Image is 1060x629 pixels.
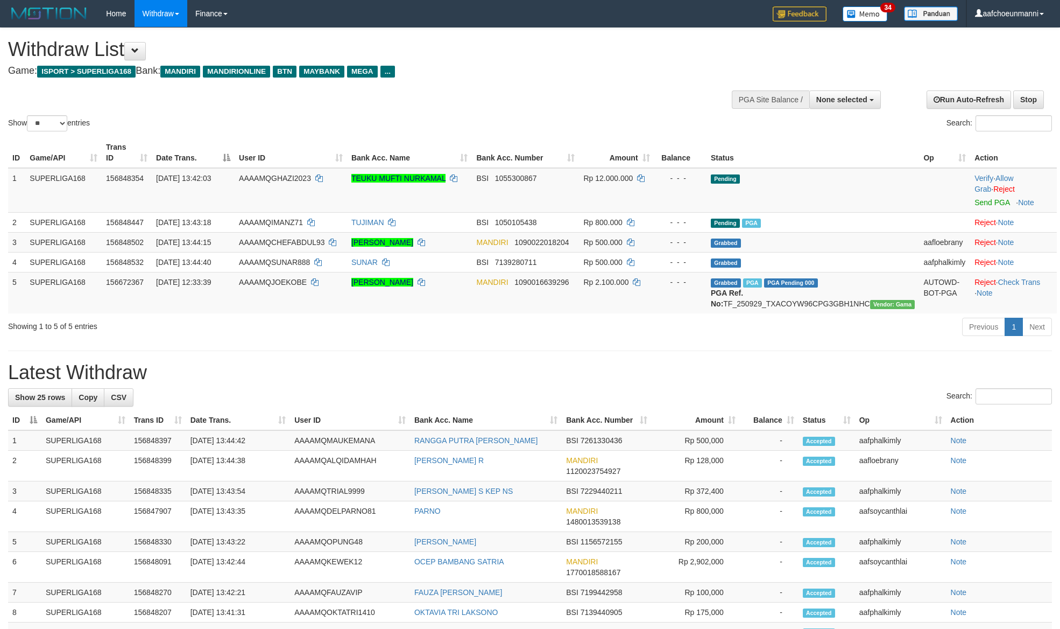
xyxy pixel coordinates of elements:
td: Rp 800,000 [652,501,740,532]
span: Rp 500.000 [583,238,622,247]
b: PGA Ref. No: [711,289,743,308]
button: None selected [809,90,881,109]
th: Trans ID: activate to sort column ascending [102,137,152,168]
td: - [740,583,798,603]
a: Note [951,456,967,465]
td: SUPERLIGA168 [41,481,130,501]
td: [DATE] 13:44:42 [186,430,290,451]
a: Run Auto-Refresh [927,90,1011,109]
span: Accepted [803,437,835,446]
span: Copy 7199442958 to clipboard [581,588,623,597]
span: 156672367 [106,278,144,286]
td: - [740,532,798,552]
td: SUPERLIGA168 [25,212,102,232]
span: AAAAMQIMANZ71 [239,218,303,227]
th: Game/API: activate to sort column ascending [41,410,130,430]
span: None selected [816,95,867,104]
td: AAAAMQALQIDAMHAH [290,451,410,481]
span: ... [380,66,395,78]
td: 156848399 [130,451,186,481]
td: 3 [8,481,41,501]
a: Send PGA [974,198,1009,207]
div: - - - [659,237,702,248]
span: BSI [476,218,489,227]
a: Note [951,537,967,546]
span: Copy 1480013539138 to clipboard [566,518,620,526]
td: SUPERLIGA168 [25,168,102,213]
th: Status [706,137,919,168]
td: AAAAMQOPUNG48 [290,532,410,552]
select: Showentries [27,115,67,131]
a: [PERSON_NAME] R [414,456,484,465]
span: BSI [566,588,578,597]
input: Search: [976,115,1052,131]
th: Bank Acc. Name: activate to sort column ascending [410,410,562,430]
td: Rp 500,000 [652,430,740,451]
th: Bank Acc. Number: activate to sort column ascending [562,410,652,430]
td: 156848091 [130,552,186,583]
span: Copy 1090022018204 to clipboard [514,238,569,247]
div: - - - [659,257,702,268]
td: [DATE] 13:43:22 [186,532,290,552]
a: Stop [1013,90,1044,109]
td: · [970,232,1057,252]
td: SUPERLIGA168 [25,252,102,272]
td: aafsoycanthlai [855,552,946,583]
span: Copy 1770018588167 to clipboard [566,568,620,577]
div: - - - [659,277,702,288]
th: Date Trans.: activate to sort column ascending [186,410,290,430]
td: SUPERLIGA168 [41,430,130,451]
span: Rp 500.000 [583,258,622,267]
span: AAAAMQCHEFABDUL93 [239,238,325,247]
td: aafloebrany [855,451,946,481]
a: [PERSON_NAME] S KEP NS [414,487,513,495]
td: · [970,252,1057,272]
span: BTN [273,66,296,78]
h1: Latest Withdraw [8,362,1052,383]
span: MANDIRI [160,66,200,78]
a: OKTAVIA TRI LAKSONO [414,608,498,617]
span: MANDIRI [566,456,598,465]
th: Trans ID: activate to sort column ascending [130,410,186,430]
span: 156848447 [106,218,144,227]
a: [PERSON_NAME] [414,537,476,546]
td: 156848335 [130,481,186,501]
td: 156847907 [130,501,186,532]
td: 1 [8,168,25,213]
span: Copy 1050105438 to clipboard [495,218,537,227]
span: Grabbed [711,258,741,268]
img: panduan.png [904,6,958,21]
td: aafsoycanthlai [855,501,946,532]
td: SUPERLIGA168 [41,583,130,603]
td: SUPERLIGA168 [41,532,130,552]
td: [DATE] 13:41:31 [186,603,290,623]
span: MANDIRI [476,238,508,247]
a: CSV [104,388,133,407]
span: 156848502 [106,238,144,247]
a: Reject [993,185,1015,193]
td: 5 [8,532,41,552]
a: Note [977,289,993,297]
span: Copy 1156572155 to clipboard [581,537,623,546]
label: Show entries [8,115,90,131]
td: aafphalkimly [855,481,946,501]
th: Amount: activate to sort column ascending [579,137,654,168]
th: Game/API: activate to sort column ascending [25,137,102,168]
span: 34 [880,3,895,12]
span: Copy [79,393,97,402]
span: AAAAMQGHAZI2023 [239,174,311,183]
td: aafphalkimly [855,603,946,623]
span: Marked by aafsengchandara [743,278,762,288]
td: 156848207 [130,603,186,623]
div: PGA Site Balance / [732,90,809,109]
h1: Withdraw List [8,39,696,60]
a: SUNAR [351,258,378,267]
td: aafloebrany [919,232,970,252]
span: Accepted [803,589,835,598]
span: Copy 1090016639296 to clipboard [514,278,569,286]
td: 8 [8,603,41,623]
img: MOTION_logo.png [8,5,90,22]
th: Amount: activate to sort column ascending [652,410,740,430]
th: User ID: activate to sort column ascending [235,137,347,168]
a: [PERSON_NAME] [351,278,413,286]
